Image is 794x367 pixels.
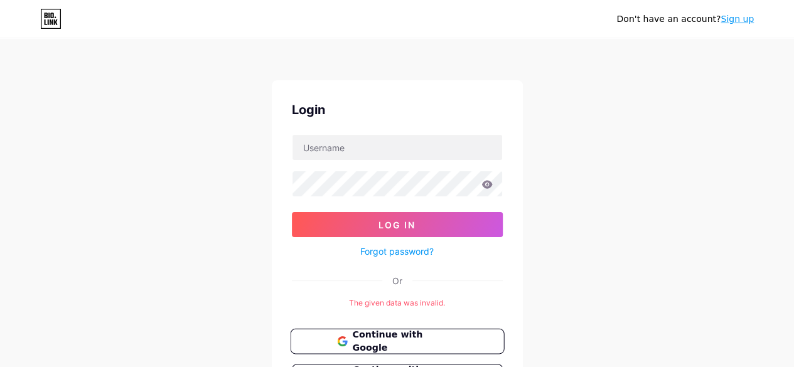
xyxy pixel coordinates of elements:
input: Username [292,135,502,160]
div: Login [292,100,503,119]
a: Continue with Google [292,329,503,354]
div: Or [392,274,402,287]
div: The given data was invalid. [292,297,503,309]
a: Forgot password? [360,245,434,258]
button: Log In [292,212,503,237]
div: Don't have an account? [616,13,754,26]
span: Continue with Google [352,328,457,355]
span: Log In [378,220,416,230]
button: Continue with Google [290,329,504,354]
a: Sign up [721,14,754,24]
